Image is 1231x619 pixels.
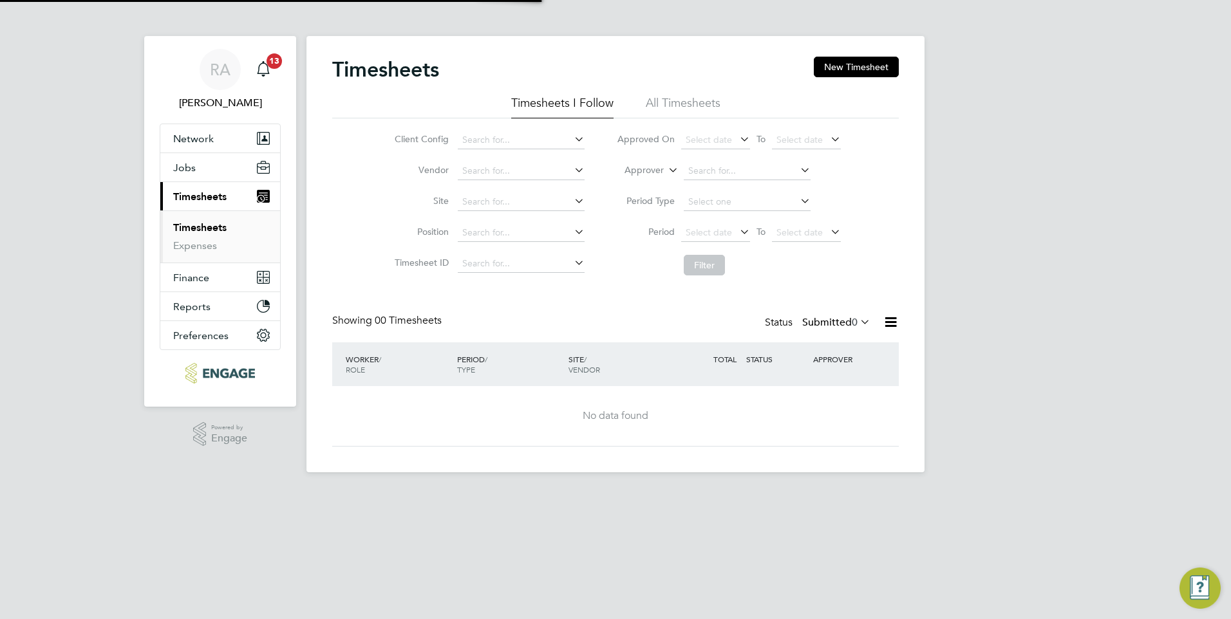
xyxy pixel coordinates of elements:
[173,190,227,203] span: Timesheets
[810,347,877,371] div: APPROVER
[617,195,675,207] label: Period Type
[565,347,677,381] div: SITE
[454,347,565,381] div: PERIOD
[684,193,811,211] input: Select one
[346,364,365,374] span: ROLE
[753,131,769,147] span: To
[173,133,214,145] span: Network
[160,153,280,181] button: Jobs
[193,422,248,447] a: Powered byEngage
[776,134,823,145] span: Select date
[457,364,475,374] span: TYPE
[332,57,439,82] h2: Timesheets
[160,321,280,349] button: Preferences
[173,221,227,234] a: Timesheets
[458,131,585,149] input: Search for...
[173,300,211,313] span: Reports
[814,57,899,77] button: New Timesheet
[173,162,196,174] span: Jobs
[852,316,858,329] span: 0
[391,195,449,207] label: Site
[379,354,381,364] span: /
[391,226,449,237] label: Position
[776,226,823,238] span: Select date
[210,61,230,78] span: RA
[267,53,282,69] span: 13
[1179,568,1221,609] button: Engage Resource Center
[173,239,217,252] a: Expenses
[617,226,675,237] label: Period
[343,347,454,381] div: WORKER
[606,164,664,177] label: Approver
[617,133,675,145] label: Approved On
[753,223,769,240] span: To
[765,314,873,332] div: Status
[646,95,720,118] li: All Timesheets
[160,363,281,383] a: Go to home page
[173,329,229,342] span: Preferences
[584,354,587,364] span: /
[684,162,811,180] input: Search for...
[173,272,209,284] span: Finance
[160,292,280,320] button: Reports
[743,347,810,371] div: STATUS
[686,226,732,238] span: Select date
[250,49,276,90] a: 13
[160,124,280,152] button: Network
[458,224,585,242] input: Search for...
[684,255,725,275] button: Filter
[160,95,281,111] span: Raj Ali
[332,314,444,328] div: Showing
[458,193,585,211] input: Search for...
[713,354,737,364] span: TOTAL
[211,433,247,444] span: Engage
[144,36,296,407] nav: Main navigation
[802,316,870,329] label: Submitted
[458,255,585,273] input: Search for...
[211,422,247,433] span: Powered by
[458,162,585,180] input: Search for...
[160,182,280,210] button: Timesheets
[485,354,487,364] span: /
[375,314,442,327] span: 00 Timesheets
[511,95,614,118] li: Timesheets I Follow
[185,363,254,383] img: ncclondon-logo-retina.png
[160,263,280,291] button: Finance
[391,133,449,145] label: Client Config
[391,164,449,176] label: Vendor
[345,409,886,423] div: No data found
[160,210,280,263] div: Timesheets
[569,364,600,374] span: VENDOR
[391,257,449,268] label: Timesheet ID
[686,134,732,145] span: Select date
[160,49,281,111] a: RA[PERSON_NAME]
